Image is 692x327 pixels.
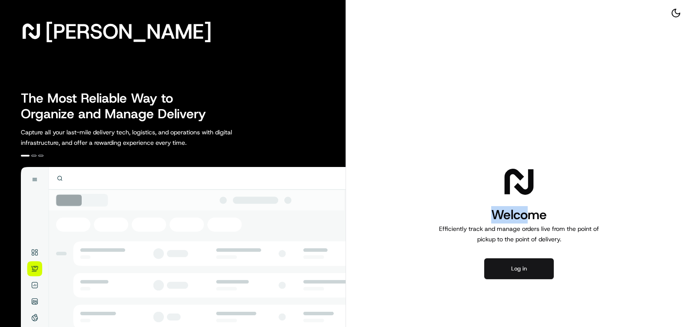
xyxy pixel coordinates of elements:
span: [PERSON_NAME] [45,23,212,40]
p: Capture all your last-mile delivery tech, logistics, and operations with digital infrastructure, ... [21,127,271,148]
button: Log in [484,258,554,279]
p: Efficiently track and manage orders live from the point of pickup to the point of delivery. [436,224,602,244]
h2: The Most Reliable Way to Organize and Manage Delivery [21,90,216,122]
h1: Welcome [436,206,602,224]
